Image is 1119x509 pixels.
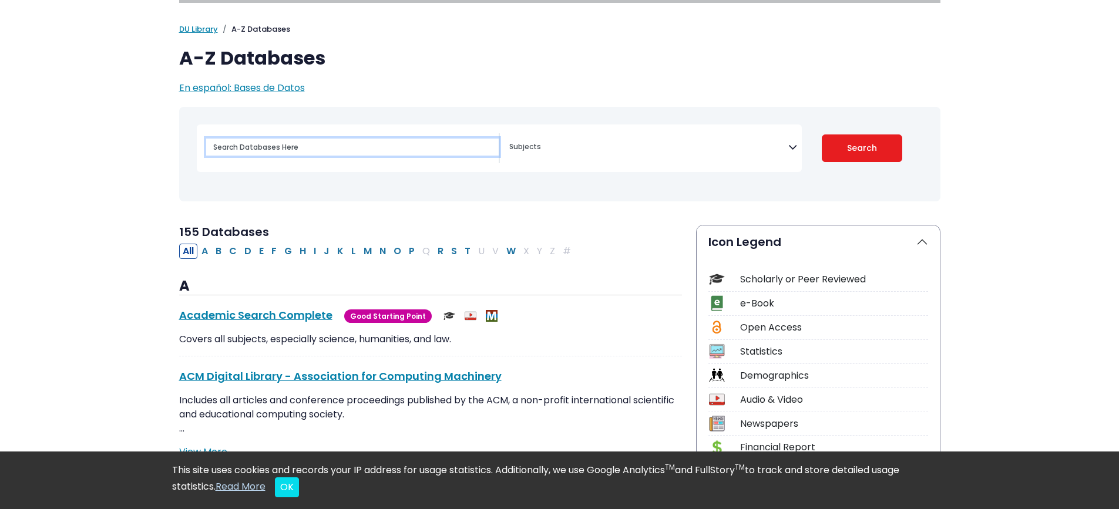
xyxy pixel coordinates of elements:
[212,244,225,259] button: Filter Results B
[390,244,405,259] button: Filter Results O
[448,244,461,259] button: Filter Results S
[179,278,682,295] h3: A
[509,143,788,153] textarea: Search
[256,244,267,259] button: Filter Results E
[735,462,745,472] sup: TM
[268,244,280,259] button: Filter Results F
[465,310,476,322] img: Audio & Video
[320,244,333,259] button: Filter Results J
[709,416,725,432] img: Icon Newspapers
[216,480,266,493] a: Read More
[179,107,940,201] nav: Search filters
[172,463,947,497] div: This site uses cookies and records your IP address for usage statistics. Additionally, we use Goo...
[709,295,725,311] img: Icon e-Book
[179,445,227,459] a: View More
[296,244,310,259] button: Filter Results H
[405,244,418,259] button: Filter Results P
[710,319,724,335] img: Icon Open Access
[206,139,499,156] input: Search database by title or keyword
[709,440,725,456] img: Icon Financial Report
[740,345,928,359] div: Statistics
[179,23,218,35] a: DU Library
[226,244,240,259] button: Filter Results C
[740,440,928,454] div: Financial Report
[179,23,940,35] nav: breadcrumb
[486,310,498,322] img: MeL (Michigan electronic Library)
[275,477,299,497] button: Close
[360,244,375,259] button: Filter Results M
[443,310,455,322] img: Scholarly or Peer Reviewed
[697,225,940,258] button: Icon Legend
[740,272,928,286] div: Scholarly or Peer Reviewed
[740,296,928,311] div: e-Book
[281,244,295,259] button: Filter Results G
[740,321,928,335] div: Open Access
[218,23,290,35] li: A-Z Databases
[740,393,928,407] div: Audio & Video
[461,244,474,259] button: Filter Results T
[241,244,255,259] button: Filter Results D
[709,271,725,287] img: Icon Scholarly or Peer Reviewed
[740,369,928,383] div: Demographics
[334,244,347,259] button: Filter Results K
[822,134,902,162] button: Submit for Search Results
[709,392,725,407] img: Icon Audio & Video
[179,224,269,240] span: 155 Databases
[709,368,725,383] img: Icon Demographics
[179,244,197,259] button: All
[179,393,682,436] p: Includes all articles and conference proceedings published by the ACM, a non-profit international...
[665,462,675,472] sup: TM
[179,47,940,69] h1: A-Z Databases
[310,244,320,259] button: Filter Results I
[179,308,332,322] a: Academic Search Complete
[179,81,305,95] a: En español: Bases de Datos
[376,244,389,259] button: Filter Results N
[503,244,519,259] button: Filter Results W
[179,244,576,257] div: Alpha-list to filter by first letter of database name
[198,244,211,259] button: Filter Results A
[179,332,682,346] p: Covers all subjects, especially science, humanities, and law.
[434,244,447,259] button: Filter Results R
[179,369,502,383] a: ACM Digital Library - Association for Computing Machinery
[348,244,359,259] button: Filter Results L
[344,309,432,323] span: Good Starting Point
[709,343,725,359] img: Icon Statistics
[740,417,928,431] div: Newspapers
